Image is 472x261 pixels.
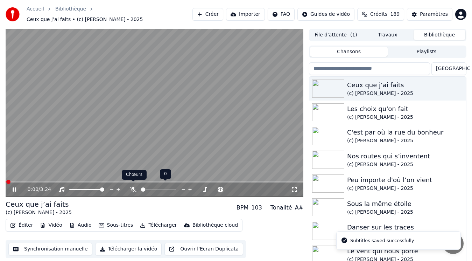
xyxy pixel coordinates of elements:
[137,220,179,230] button: Télécharger
[164,243,243,255] button: Ouvrir l'Ecran Duplicata
[192,222,238,229] div: Bibliothèque cloud
[390,11,400,18] span: 189
[347,185,463,192] div: (c) [PERSON_NAME] - 2025
[347,114,463,121] div: (c) [PERSON_NAME] - 2025
[347,209,463,216] div: (c) [PERSON_NAME] - 2025
[27,186,44,193] div: /
[237,204,248,212] div: BPM
[27,6,192,23] nav: breadcrumb
[310,47,388,57] button: Chansons
[66,220,94,230] button: Audio
[347,128,463,137] div: C'est par où la rue du bonheur
[6,199,72,209] div: Ceux que j’ai faits
[27,186,38,193] span: 0:00
[226,8,265,21] button: Importer
[192,8,223,21] button: Créer
[347,104,463,114] div: Les choix qu'on fait
[407,8,452,21] button: Paramètres
[347,80,463,90] div: Ceux que j’ai faits
[370,11,387,18] span: Crédits
[388,47,465,57] button: Playlists
[297,8,354,21] button: Guides de vidéo
[357,8,404,21] button: Crédits189
[350,32,357,39] span: ( 1 )
[347,161,463,168] div: (c) [PERSON_NAME] - 2025
[362,30,414,40] button: Travaux
[347,151,463,161] div: Nos routes qui s’inventent
[27,16,143,23] span: Ceux que j’ai faits • (c) [PERSON_NAME] - 2025
[95,243,162,255] button: Télécharger la vidéo
[7,220,36,230] button: Éditer
[55,6,86,13] a: Bibliothèque
[6,209,72,216] div: (c) [PERSON_NAME] - 2025
[347,137,463,144] div: (c) [PERSON_NAME] - 2025
[122,170,147,180] div: Chœurs
[160,169,171,179] div: 0
[347,199,463,209] div: Sous la même étoile
[310,30,362,40] button: File d'attente
[268,8,295,21] button: FAQ
[6,7,20,21] img: youka
[37,220,65,230] button: Vidéo
[40,186,51,193] span: 3:24
[347,222,463,232] div: Danser sur les traces
[347,175,463,185] div: Peu importe d'où l’on vient
[347,90,463,97] div: (c) [PERSON_NAME] - 2025
[414,30,465,40] button: Bibliothèque
[295,204,303,212] div: A#
[347,246,463,256] div: Le vent qui nous porte
[27,6,44,13] a: Accueil
[270,204,292,212] div: Tonalité
[420,11,448,18] div: Paramètres
[8,243,92,255] button: Synchronisation manuelle
[96,220,136,230] button: Sous-titres
[251,204,262,212] div: 103
[350,237,414,244] div: Subtitles saved successfully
